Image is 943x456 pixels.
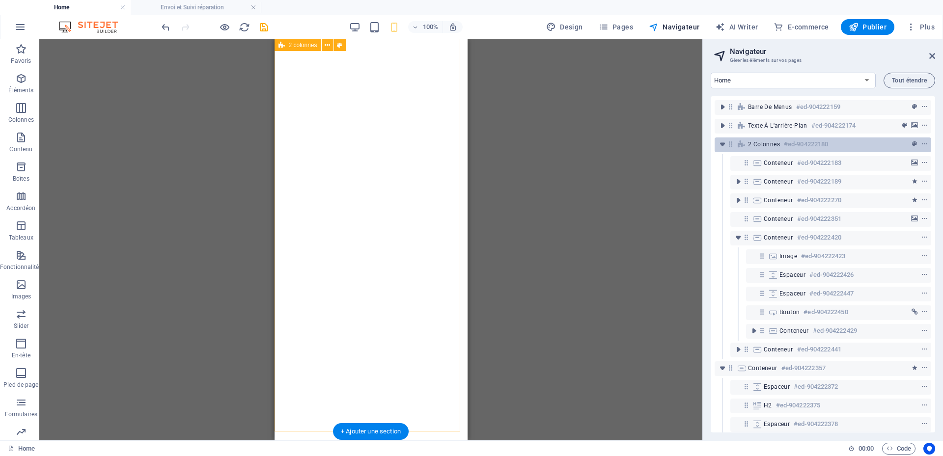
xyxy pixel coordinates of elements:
[748,325,760,337] button: toggle-expand
[546,22,583,32] span: Design
[919,306,929,318] button: context-menu
[919,344,929,355] button: context-menu
[645,19,703,35] button: Navigateur
[542,19,587,35] div: Design (Ctrl+Alt+Y)
[801,250,845,262] h6: #ed-904222423
[865,445,867,452] span: :
[732,232,744,243] button: toggle-expand
[748,140,780,148] span: 2 colonnes
[797,176,841,188] h6: #ed-904222189
[919,213,929,225] button: context-menu
[8,443,35,455] a: Cliquez pour annuler la sélection. Double-cliquez pour ouvrir Pages.
[258,21,270,33] button: save
[748,103,792,111] span: Barre de menus
[764,420,790,428] span: Espaceur
[781,362,826,374] h6: #ed-904222357
[764,234,793,241] span: Conteneur
[910,194,919,206] button: animation
[919,157,929,169] button: context-menu
[919,288,929,299] button: context-menu
[919,418,929,430] button: context-menu
[910,176,919,188] button: animation
[333,423,409,440] div: + Ajouter une section
[797,157,841,169] h6: #ed-904222183
[910,101,919,113] button: preset
[717,120,728,132] button: toggle-expand
[887,443,911,455] span: Code
[595,19,637,35] button: Pages
[906,22,935,32] span: Plus
[8,86,33,94] p: Éléments
[884,73,935,88] button: Tout étendre
[841,19,894,35] button: Publier
[748,364,777,372] span: Conteneur
[859,443,874,455] span: 00 00
[542,19,587,35] button: Design
[717,101,728,113] button: toggle-expand
[919,250,929,262] button: context-menu
[730,47,935,56] h2: Navigateur
[131,2,261,13] h4: Envoi et Suivi réparation
[892,78,927,83] span: Tout étendre
[919,194,929,206] button: context-menu
[779,327,809,335] span: Conteneur
[238,21,250,33] button: reload
[6,204,35,212] p: Accordéon
[219,21,230,33] button: Cliquez ici pour quitter le mode Aperçu et poursuivre l'édition.
[797,194,841,206] h6: #ed-904222270
[8,116,34,124] p: Colonnes
[784,138,828,150] h6: #ed-904222180
[423,21,439,33] h6: 100%
[910,157,919,169] button: background
[794,418,838,430] h6: #ed-904222378
[848,443,874,455] h6: Durée de la session
[649,22,699,32] span: Navigateur
[919,120,929,132] button: context-menu
[797,213,841,225] h6: #ed-904222351
[919,176,929,188] button: context-menu
[14,322,29,330] p: Slider
[764,346,793,353] span: Conteneur
[408,21,443,33] button: 100%
[764,159,793,167] span: Conteneur
[919,400,929,411] button: context-menu
[910,120,919,132] button: background
[13,175,29,183] p: Boîtes
[732,194,744,206] button: toggle-expand
[9,234,33,241] p: Tableaux
[910,362,919,374] button: animation
[910,138,919,150] button: preset
[779,252,797,260] span: Image
[919,101,929,113] button: context-menu
[910,213,919,225] button: background
[730,56,915,65] h3: Gérer les éléments sur vos pages
[9,145,32,153] p: Contenu
[919,138,929,150] button: context-menu
[748,122,807,130] span: Texte à l'arrière-plan
[779,290,805,297] span: Espaceur
[919,269,929,281] button: context-menu
[764,383,790,391] span: Espaceur
[717,362,728,374] button: toggle-expand
[11,293,31,300] p: Images
[849,22,887,32] span: Publier
[809,288,854,299] h6: #ed-904222447
[289,42,317,48] span: 2 colonnes
[882,443,915,455] button: Code
[779,308,800,316] span: Bouton
[902,19,939,35] button: Plus
[797,344,841,355] h6: #ed-904222441
[764,215,793,223] span: Conteneur
[919,325,929,337] button: context-menu
[764,402,772,409] span: H2
[239,22,250,33] i: Actualiser la page
[732,176,744,188] button: toggle-expand
[160,22,171,33] i: Annuler : Déplacer les éléments (Ctrl+Z)
[809,269,854,281] h6: #ed-904222426
[804,306,848,318] h6: #ed-904222450
[919,232,929,243] button: context-menu
[776,400,820,411] h6: #ed-904222375
[774,22,829,32] span: E-commerce
[599,22,633,32] span: Pages
[811,120,856,132] h6: #ed-904222174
